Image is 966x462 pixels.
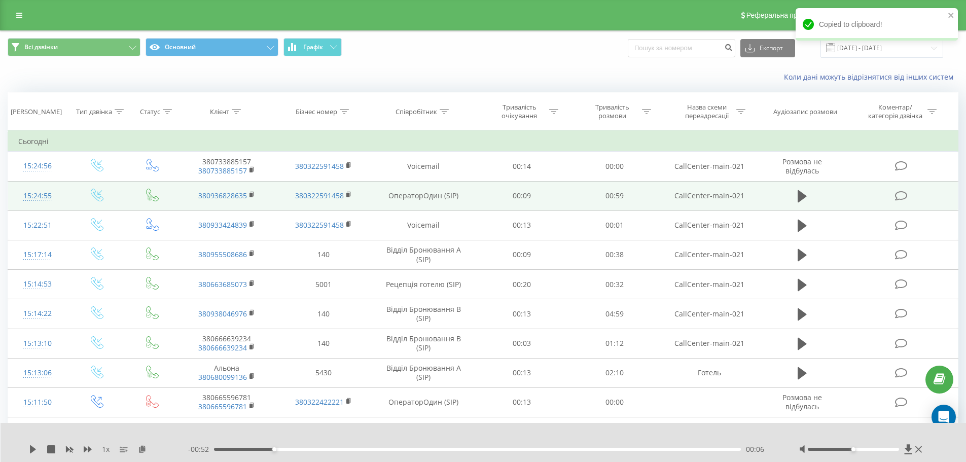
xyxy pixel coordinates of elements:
td: 140 [275,329,371,358]
button: Експорт [740,39,795,57]
td: 00:09 [476,181,568,210]
td: 00:38 [568,240,661,269]
a: 380666639234 [198,343,247,352]
button: close [948,11,955,21]
div: Клієнт [210,108,229,116]
span: Графік [303,44,323,51]
div: Коментар/категорія дзвінка [866,103,925,120]
a: 380322591458 [295,191,344,200]
td: Рецепція готелю (SIP) [372,270,476,299]
td: 00:13 [476,387,568,417]
td: 140 [275,240,371,269]
td: CallCenter-main-021 [661,417,757,447]
td: 04:59 [568,299,661,329]
div: 15:14:53 [18,274,57,294]
span: Реферальна програма [746,11,821,19]
td: Відділ Бронювання A (SIP) [372,358,476,387]
td: ОператорОдин (SIP) [372,387,476,417]
td: 380665596781 [178,387,275,417]
td: 00:09 [476,240,568,269]
td: 00:13 [476,358,568,387]
td: 00:13 [476,210,568,240]
td: 00:13 [476,299,568,329]
span: Всі дзвінки [24,43,58,51]
span: 00:06 [746,444,764,454]
div: 15:14:22 [18,304,57,324]
div: 15:24:55 [18,186,57,206]
div: [PERSON_NAME] [11,108,62,116]
div: 15:13:06 [18,363,57,383]
a: Коли дані можуть відрізнятися вiд інших систем [784,72,958,82]
td: ОператорОдин (SIP) [372,417,476,447]
input: Пошук за номером [628,39,735,57]
div: Співробітник [396,108,437,116]
td: 00:00 [568,387,661,417]
span: Розмова не відбулась [782,157,822,175]
div: 15:13:10 [18,334,57,353]
td: 140 [275,299,371,329]
button: Всі дзвінки [8,38,140,56]
div: 15:22:51 [18,216,57,235]
td: CallCenter-main-021 [661,181,757,210]
div: 15:11:50 [18,393,57,412]
td: CallCenter-main-021 [661,152,757,181]
div: 15:17:14 [18,245,57,265]
a: 380665596781 [198,402,247,411]
div: Copied to clipboard! [796,8,958,41]
a: 380322591458 [295,161,344,171]
td: CallCenter-main-021 [661,270,757,299]
td: CallCenter-main-021 [661,299,757,329]
td: 00:32 [568,270,661,299]
div: Статус [140,108,160,116]
td: CallCenter-main-021 [661,240,757,269]
td: ОператорОдин (SIP) [372,181,476,210]
a: 380933424839 [198,220,247,230]
td: Voicemail [372,152,476,181]
td: 380733885157 [178,152,275,181]
div: Open Intercom Messenger [932,405,956,429]
td: 5001 [275,270,371,299]
button: Основний [146,38,278,56]
a: 380680099136 [198,372,247,382]
td: Сьогодні [8,131,958,152]
span: - 00:52 [188,444,214,454]
div: Тип дзвінка [76,108,112,116]
button: Графік [283,38,342,56]
td: Відділ Бронювання B (SIP) [372,329,476,358]
td: 5430 [275,358,371,387]
div: Назва схеми переадресації [679,103,734,120]
div: Бізнес номер [296,108,337,116]
a: 380663685073 [198,279,247,289]
div: Accessibility label [272,447,276,451]
td: 02:10 [568,358,661,387]
span: Розмова не відбулась [782,393,822,411]
td: 00:50 [568,417,661,447]
td: 00:01 [568,210,661,240]
a: 380938046976 [198,309,247,318]
div: Тривалість очікування [492,103,547,120]
a: 380936828635 [198,191,247,200]
td: Альона [178,358,275,387]
div: 15:10:21 [18,422,57,442]
a: 380322422221 [295,397,344,407]
span: 1 x [102,444,110,454]
div: Тривалість розмови [585,103,639,120]
td: 00:00 [568,152,661,181]
td: 00:59 [568,181,661,210]
div: Accessibility label [851,447,855,451]
div: 15:24:56 [18,156,57,176]
td: 00:07 [476,417,568,447]
td: 01:12 [568,329,661,358]
div: Аудіозапис розмови [773,108,837,116]
td: Відділ Бронювання A (SIP) [372,240,476,269]
td: CallCenter-main-021 [661,329,757,358]
a: 380955508686 [198,250,247,259]
td: 00:03 [476,329,568,358]
td: 380666639234 [178,329,275,358]
a: 380322591458 [295,220,344,230]
td: 00:20 [476,270,568,299]
td: Готель [661,358,757,387]
a: 380733885157 [198,166,247,175]
td: 00:14 [476,152,568,181]
td: Voicemail [372,210,476,240]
